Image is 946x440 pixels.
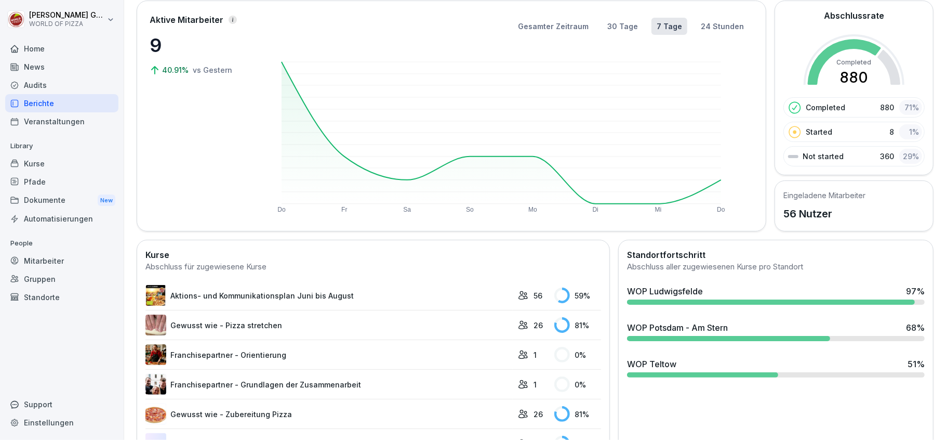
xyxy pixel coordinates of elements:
p: People [5,235,118,252]
a: News [5,58,118,76]
p: 56 Nutzer [783,206,865,222]
img: jg5uy95jeicgu19gkip2jpcz.png [145,374,166,395]
button: 7 Tage [651,18,687,35]
p: Library [5,138,118,154]
button: 30 Tage [602,18,643,35]
p: 9 [150,31,254,59]
a: Pfade [5,173,118,191]
a: Home [5,40,118,58]
text: Sa [403,206,411,214]
button: 24 Stunden [696,18,749,35]
p: 880 [880,102,894,113]
a: Kurse [5,154,118,173]
img: t4g7eu33fb3xcinggz4rhe0w.png [145,344,166,365]
div: 29 % [899,149,922,164]
p: WORLD OF PIZZA [29,20,105,28]
div: 71 % [899,100,922,115]
text: Fr [341,206,347,214]
p: [PERSON_NAME] Goldmann [29,11,105,20]
a: Berichte [5,94,118,112]
text: Di [593,206,598,214]
div: 81 % [554,317,601,333]
a: Franchisepartner - Grundlagen der Zusammenarbeit [145,374,513,395]
div: 0 % [554,377,601,392]
p: 56 [534,290,542,301]
a: Gewusst wie - Pizza stretchen [145,315,513,335]
div: 68 % [906,321,925,334]
h5: Eingeladene Mitarbeiter [783,190,865,201]
div: Dokumente [5,191,118,210]
h2: Abschlussrate [824,9,884,22]
text: Do [277,206,286,214]
a: DokumenteNew [5,191,118,210]
text: Mo [528,206,537,214]
a: Gruppen [5,270,118,288]
div: WOP Teltow [627,358,676,370]
h2: Kurse [145,249,601,261]
a: Veranstaltungen [5,112,118,131]
p: 26 [534,409,543,420]
text: Mi [655,206,662,214]
p: Completed [806,102,845,113]
p: 360 [880,151,894,162]
text: So [466,206,474,214]
p: Started [806,126,832,137]
img: omtcyif9wkfkbfxep8chs03y.png [145,315,166,335]
p: 40.91% [162,64,191,75]
text: Do [717,206,726,214]
p: 1 [534,379,537,390]
div: Abschluss für zugewiesene Kurse [145,261,601,273]
div: New [98,195,115,206]
div: 81 % [554,406,601,422]
p: 1 [534,350,537,360]
a: Franchisepartner - Orientierung [145,344,513,365]
div: 0 % [554,347,601,363]
a: Standorte [5,288,118,306]
h2: Standortfortschritt [627,249,925,261]
a: WOP Teltow51% [623,354,929,382]
a: WOP Ludwigsfelde97% [623,281,929,309]
div: 51 % [908,358,925,370]
img: s93ht26mv7ymj1vrnqc7xuzu.png [145,404,166,424]
div: Abschluss aller zugewiesenen Kurse pro Standort [627,261,925,273]
div: WOP Potsdam - Am Stern [627,321,728,334]
p: Not started [803,151,844,162]
button: Gesamter Zeitraum [513,18,594,35]
div: WOP Ludwigsfelde [627,285,703,297]
a: Mitarbeiter [5,252,118,270]
a: Automatisierungen [5,210,118,228]
p: vs Gestern [193,64,232,75]
div: 97 % [906,285,925,297]
a: WOP Potsdam - Am Stern68% [623,317,929,345]
a: Einstellungen [5,413,118,432]
a: Audits [5,76,118,94]
div: 1 % [899,124,922,139]
p: Aktive Mitarbeiter [150,14,223,26]
p: 26 [534,320,543,331]
p: 8 [889,126,894,137]
a: Aktions- und Kommunikationsplan Juni bis August [145,285,513,306]
a: Gewusst wie - Zubereitung Pizza [145,404,513,424]
img: wv9qdipp89lowhfx6mawjprm.png [145,285,166,306]
div: 59 % [554,288,601,303]
div: Support [5,395,118,413]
